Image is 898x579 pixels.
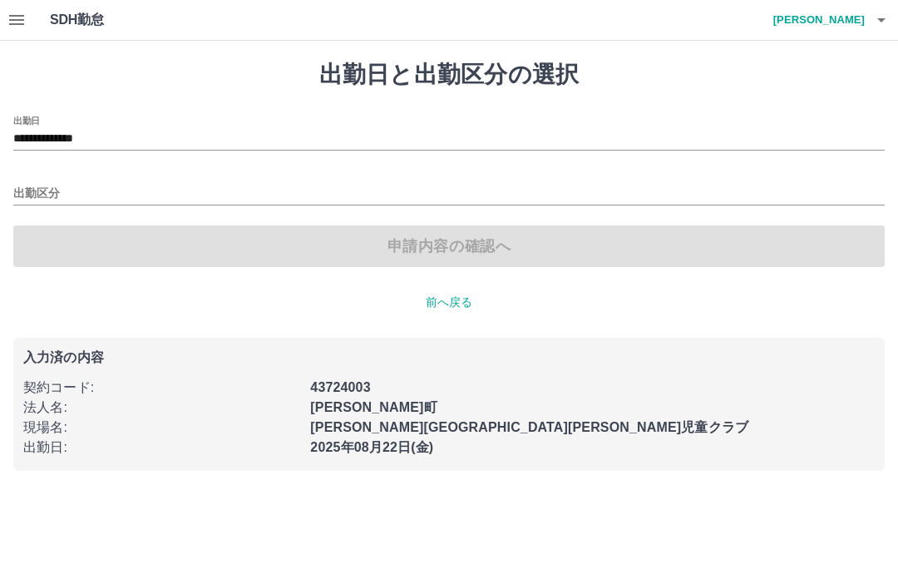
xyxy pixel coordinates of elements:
p: 出勤日 : [23,438,300,458]
p: 契約コード : [23,378,300,398]
b: [PERSON_NAME]町 [310,400,437,414]
p: 入力済の内容 [23,351,875,364]
p: 前へ戻る [13,294,885,311]
h1: 出勤日と出勤区分の選択 [13,61,885,89]
b: [PERSON_NAME][GEOGRAPHIC_DATA][PERSON_NAME]児童クラブ [310,420,748,434]
p: 法人名 : [23,398,300,418]
p: 現場名 : [23,418,300,438]
b: 2025年08月22日(金) [310,440,433,454]
label: 出勤日 [13,114,40,126]
b: 43724003 [310,380,370,394]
